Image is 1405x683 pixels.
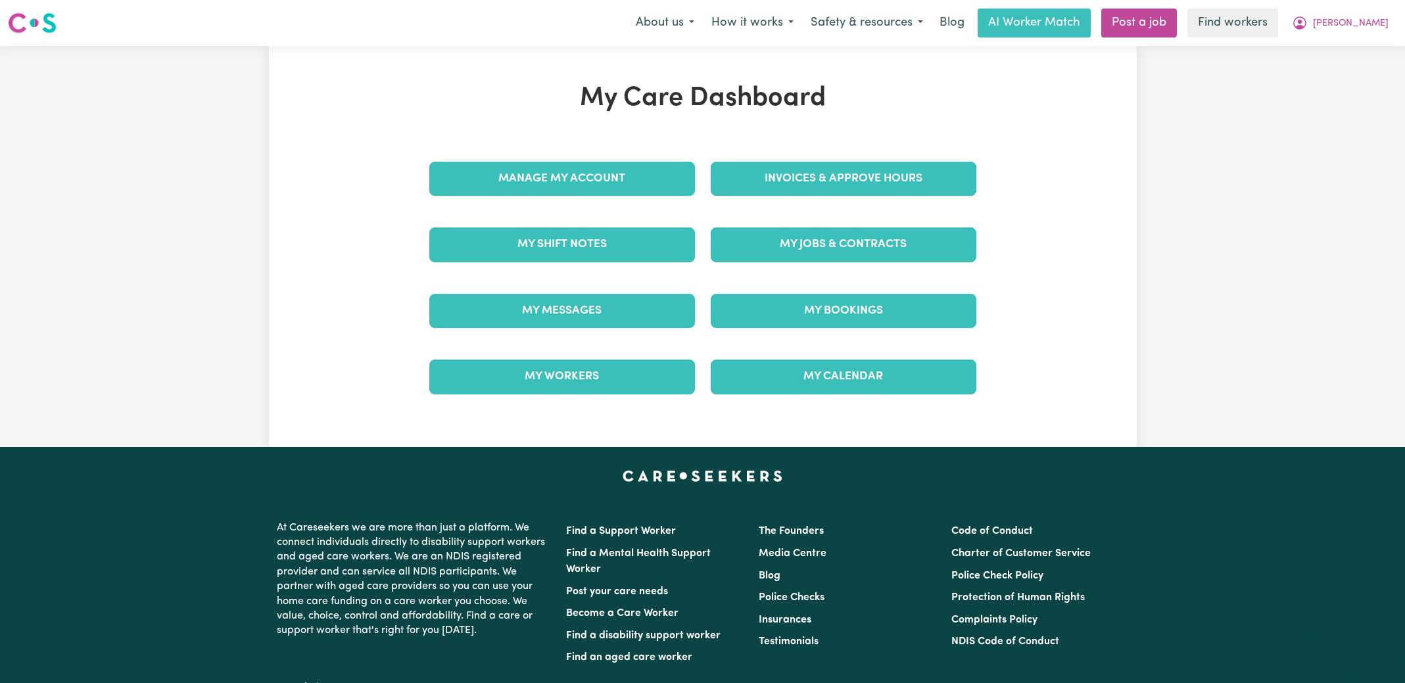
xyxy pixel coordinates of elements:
[802,9,932,37] button: Safety & resources
[429,227,695,262] a: My Shift Notes
[1187,9,1278,37] a: Find workers
[429,294,695,328] a: My Messages
[703,9,802,37] button: How it works
[978,9,1091,37] a: AI Worker Match
[711,294,976,328] a: My Bookings
[1101,9,1177,37] a: Post a job
[951,636,1059,647] a: NDIS Code of Conduct
[1282,599,1308,625] iframe: Close message
[429,360,695,394] a: My Workers
[566,652,692,663] a: Find an aged care worker
[1352,630,1394,672] iframe: Button to launch messaging window
[566,630,721,641] a: Find a disability support worker
[1283,9,1397,37] button: My Account
[421,83,984,114] h1: My Care Dashboard
[566,548,711,575] a: Find a Mental Health Support Worker
[759,526,824,536] a: The Founders
[623,471,782,481] a: Careseekers home page
[951,548,1091,559] a: Charter of Customer Service
[951,526,1033,536] a: Code of Conduct
[759,636,819,647] a: Testimonials
[711,162,976,196] a: Invoices & Approve Hours
[951,571,1043,581] a: Police Check Policy
[627,9,703,37] button: About us
[277,515,550,644] p: At Careseekers we are more than just a platform. We connect individuals directly to disability su...
[711,360,976,394] a: My Calendar
[932,9,972,37] a: Blog
[759,571,780,581] a: Blog
[566,586,668,597] a: Post your care needs
[1313,16,1389,31] span: [PERSON_NAME]
[951,615,1037,625] a: Complaints Policy
[8,11,57,35] img: Careseekers logo
[759,548,826,559] a: Media Centre
[951,592,1085,603] a: Protection of Human Rights
[566,608,679,619] a: Become a Care Worker
[711,227,976,262] a: My Jobs & Contracts
[759,615,811,625] a: Insurances
[429,162,695,196] a: Manage My Account
[759,592,824,603] a: Police Checks
[8,8,57,38] a: Careseekers logo
[566,526,676,536] a: Find a Support Worker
